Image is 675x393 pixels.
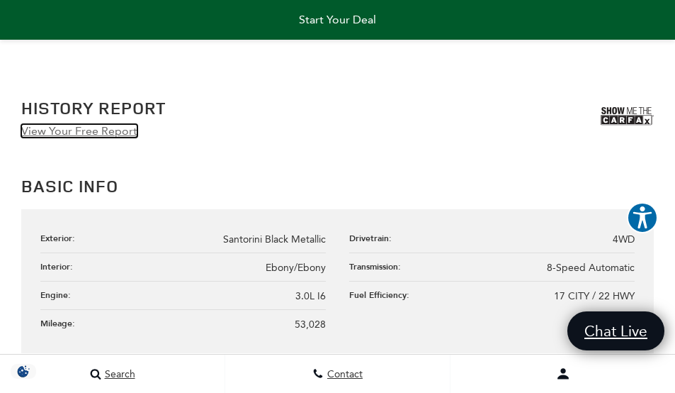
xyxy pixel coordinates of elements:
[7,364,40,379] section: Click to Open Cookie Consent Modal
[601,99,654,134] img: Show me the Carfax
[40,232,82,244] div: Exterior:
[266,262,326,274] span: Ebony/Ebony
[613,233,635,245] span: 4WD
[627,202,658,233] button: Explore your accessibility options
[324,368,363,380] span: Contact
[21,99,166,117] h2: History Report
[349,260,408,272] div: Transmission:
[101,368,135,380] span: Search
[547,262,635,274] span: 8-Speed Automatic
[40,317,82,329] div: Mileage:
[21,124,137,138] a: View Your Free Report
[223,233,326,245] span: Santorini Black Metallic
[7,364,40,379] img: Opt-Out Icon
[627,202,658,236] aside: Accessibility Help Desk
[554,290,635,302] span: 17 CITY / 22 HWY
[577,321,654,341] span: Chat Live
[349,289,416,301] div: Fuel Efficiency:
[295,290,326,302] span: 3.0L I6
[567,311,664,350] a: Chat Live
[40,289,78,301] div: Engine:
[21,173,654,199] h2: Basic Info
[299,13,376,26] span: Start Your Deal
[295,319,326,331] span: 53,028
[450,356,675,392] button: Open user profile menu
[40,260,80,272] div: Interior:
[349,232,399,244] div: Drivetrain:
